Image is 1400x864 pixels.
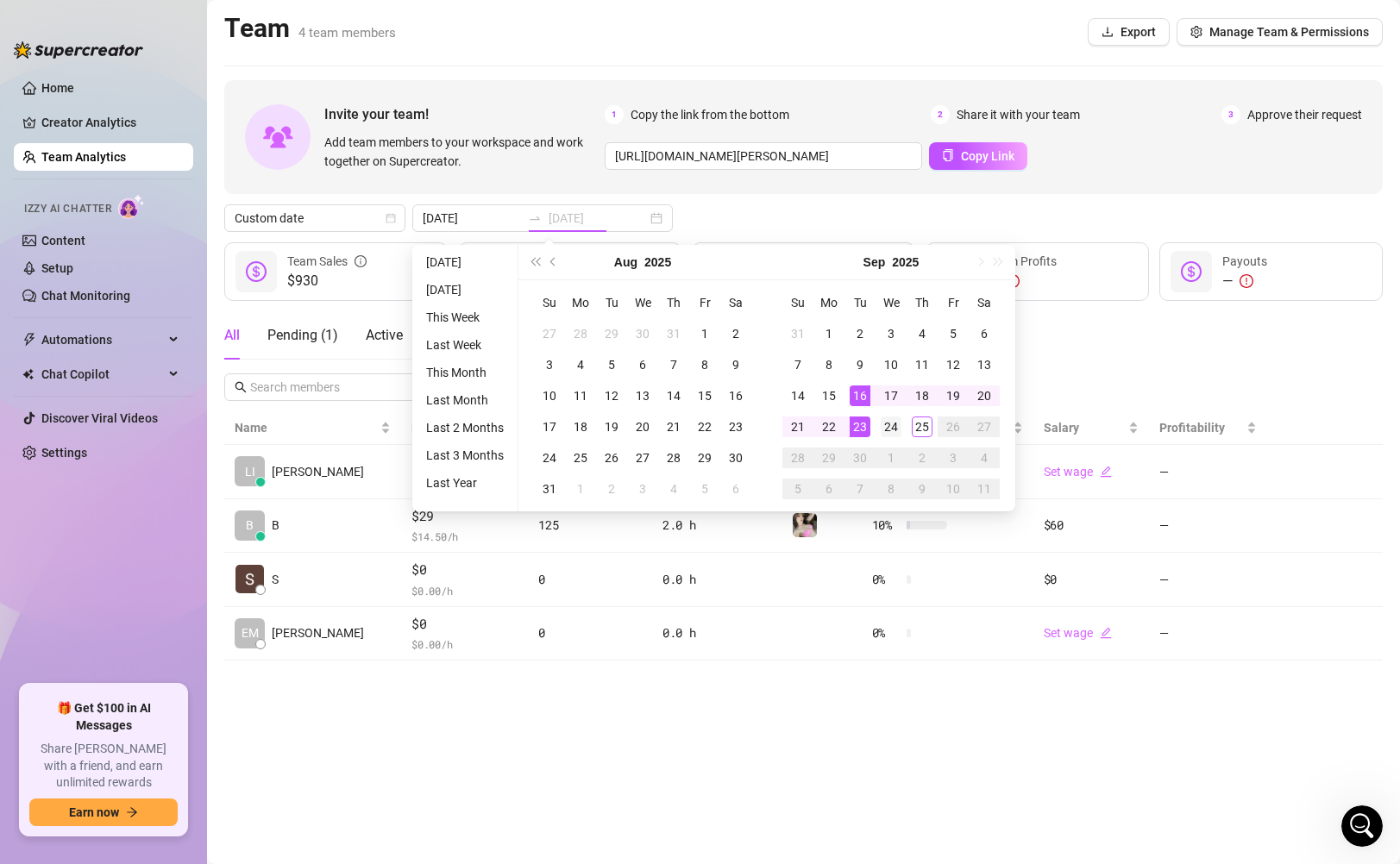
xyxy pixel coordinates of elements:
div: 6 [819,479,839,499]
td: 2025-08-16 [720,380,751,411]
td: 2025-07-31 [658,318,689,349]
div: 8 [694,354,715,375]
div: 11 [570,385,591,406]
div: 12 [601,385,622,406]
div: 4 [912,323,932,344]
button: Home [270,7,303,40]
textarea: Message… [15,529,330,558]
div: what it used to look like [72,8,331,210]
td: 2025-09-24 [876,411,907,442]
div: 12 [943,354,964,375]
span: Payouts [1222,254,1267,268]
button: Earn nowarrow-right [29,798,178,826]
td: 2025-09-08 [813,349,844,380]
td: 2025-10-08 [876,473,907,504]
div: 7 [663,354,684,375]
div: 4 [570,354,591,375]
th: Su [782,287,813,318]
li: Last Month [419,390,511,410]
th: We [627,287,658,318]
td: 2025-08-01 [689,318,720,349]
td: 2025-10-07 [844,473,876,504]
li: [DATE] [419,279,511,300]
span: Copy Link [961,149,1014,163]
div: 28 [663,448,684,468]
td: 2025-08-10 [534,380,565,411]
td: 2025-10-03 [938,442,969,473]
span: [PERSON_NAME] [272,462,364,481]
div: 3 [539,354,560,375]
td: 2025-08-21 [658,411,689,442]
td: 2025-09-01 [565,473,596,504]
div: — [989,271,1057,291]
a: Discover Viral Videos [41,411,158,425]
span: Share it with your team [957,105,1080,124]
div: 15 [819,385,839,406]
div: 1 [819,323,839,344]
div: 7 [788,354,808,375]
div: 24 [881,416,901,437]
div: 13 [974,354,995,375]
div: 14 [663,385,684,406]
img: Profile image for Ella [49,9,77,37]
span: download [1102,26,1114,38]
span: Izzy AI Chatter [24,201,111,217]
div: All [224,325,240,346]
span: $ 257.43 /h [411,474,518,491]
div: 7 [850,479,870,499]
div: Close [303,7,334,38]
th: Tu [844,287,876,318]
span: Copy the link from the bottom [631,105,789,124]
td: 2025-09-06 [720,473,751,504]
div: 10 [881,354,901,375]
td: 2025-08-11 [565,380,596,411]
span: Invite your team! [324,103,605,125]
span: Chat Copilot [41,360,164,388]
div: 17 [539,416,560,437]
td: 2025-10-06 [813,473,844,504]
td: 2025-09-20 [969,380,1000,411]
a: Settings [41,446,87,460]
div: 19 [601,416,622,437]
div: 30 [725,448,746,468]
td: 2025-09-10 [876,349,907,380]
td: 2025-08-29 [689,442,720,473]
span: swap-right [528,211,542,225]
th: Mo [813,287,844,318]
td: 2025-09-06 [969,318,1000,349]
div: 29 [819,448,839,468]
td: 2025-10-09 [907,473,938,504]
div: 1 [694,323,715,344]
td: 2025-09-13 [969,349,1000,380]
td: 2025-09-28 [782,442,813,473]
td: 2025-10-01 [876,442,907,473]
span: setting [1190,26,1202,38]
td: 2025-09-17 [876,380,907,411]
span: Earn now [69,805,119,819]
div: 10 [539,385,560,406]
td: 2025-09-19 [938,380,969,411]
div: 16 [725,385,746,406]
span: LI [245,462,255,481]
div: 30 [850,448,870,468]
th: We [876,287,907,318]
div: 6 [974,323,995,344]
img: Emily [793,513,817,537]
input: Search members [250,378,392,397]
div: 1 [570,479,591,499]
span: dollar-circle [246,261,267,282]
td: 2025-08-13 [627,380,658,411]
div: 2 [725,323,746,344]
div: so i need to be using AI in order to have that feature?? [62,506,331,560]
th: Fr [938,287,969,318]
button: Choose a month [863,245,886,279]
div: 3 [881,323,901,344]
td: 2025-08-04 [565,349,596,380]
td: 2025-08-26 [596,442,627,473]
input: Start date [423,209,521,228]
div: — [1222,271,1267,291]
td: 2025-07-28 [565,318,596,349]
div: 20 [974,385,995,406]
td: 2025-08-23 [720,411,751,442]
div: 5 [694,479,715,499]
